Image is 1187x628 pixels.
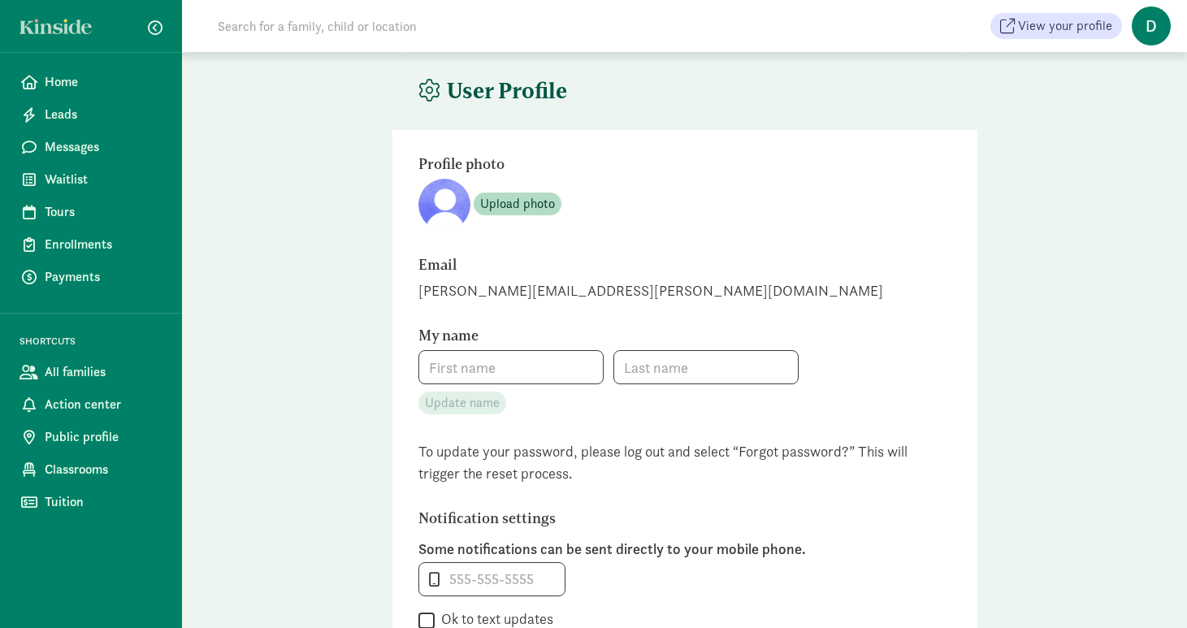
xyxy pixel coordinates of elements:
a: Tours [6,196,175,228]
a: Payments [6,261,175,293]
button: Upload photo [474,193,561,215]
span: Leads [45,105,162,124]
h6: My name [418,327,865,344]
span: Home [45,72,162,92]
span: Tours [45,202,162,222]
span: Messages [45,137,162,157]
span: Tuition [45,492,162,512]
a: Messages [6,131,175,163]
span: Classrooms [45,460,162,479]
a: Waitlist [6,163,175,196]
span: Waitlist [45,170,162,189]
span: Upload photo [480,194,555,214]
span: Enrollments [45,235,162,254]
input: First name [419,351,603,383]
h4: User Profile [418,78,567,104]
h6: Profile photo [418,156,865,172]
a: Enrollments [6,228,175,261]
span: D [1132,6,1171,45]
iframe: Chat Widget [1106,550,1187,628]
input: Search for a family, child or location [208,10,664,42]
a: Public profile [6,421,175,453]
a: View your profile [990,13,1122,39]
span: Payments [45,267,162,287]
input: 555-555-5555 [419,563,565,596]
a: Tuition [6,486,175,518]
span: All families [45,362,162,382]
span: Public profile [45,427,162,447]
span: View your profile [1018,16,1112,36]
h6: Email [418,257,865,273]
a: All families [6,356,175,388]
a: Leads [6,98,175,131]
a: Action center [6,388,175,421]
h6: Notification settings [418,510,865,526]
a: Home [6,66,175,98]
span: Action center [45,395,162,414]
span: Update name [425,393,500,413]
button: Update name [418,392,506,414]
section: To update your password, please log out and select “Forgot password?” This will trigger the reset... [418,440,951,484]
label: Some notifications can be sent directly to your mobile phone. [418,539,951,559]
div: [PERSON_NAME][EMAIL_ADDRESS][PERSON_NAME][DOMAIN_NAME] [418,279,951,301]
input: Last name [614,351,798,383]
a: Classrooms [6,453,175,486]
